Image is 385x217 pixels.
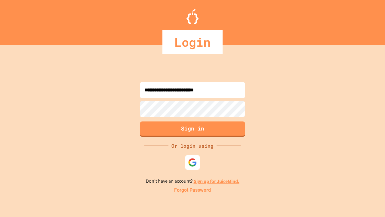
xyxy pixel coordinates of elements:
a: Sign up for JuiceMind. [194,178,239,184]
img: Logo.svg [186,9,199,24]
div: Or login using [168,142,217,149]
div: Login [162,30,223,54]
button: Sign in [140,121,245,137]
p: Don't have an account? [146,178,239,185]
a: Forgot Password [174,187,211,194]
img: google-icon.svg [188,158,197,167]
